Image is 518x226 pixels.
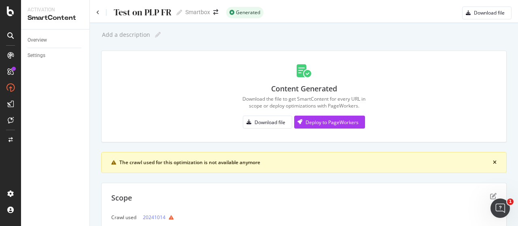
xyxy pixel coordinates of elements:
[111,193,132,203] div: Scope
[255,119,285,126] div: Download file
[28,51,45,60] div: Settings
[242,95,365,109] div: Download the file to get SmartContent for every URL in scope or deploy optimizations with PageWor...
[185,8,210,16] div: Smartbox
[155,32,161,38] i: Edit report name
[490,199,510,218] iframe: Intercom live chat
[176,10,182,15] i: Edit report name
[28,13,83,23] div: SmartContent
[111,214,136,221] div: Crawl used
[119,159,493,166] div: The crawl used for this optimization is not available anymore
[96,10,100,15] a: Click to go back
[213,9,218,15] div: arrow-right-arrow-left
[28,51,84,60] a: Settings
[462,6,512,19] button: Download file
[28,6,83,13] div: Activation
[101,32,150,38] div: Add a description
[294,116,365,129] button: Deploy to PageWorkers
[226,7,263,18] div: success label
[491,157,499,168] button: close banner
[243,116,292,129] button: Download file
[271,84,337,94] div: Content Generated
[101,152,507,173] div: warning banner
[306,119,359,126] div: Deploy to PageWorkers
[28,36,84,44] a: Overview
[143,213,166,222] a: 20241014
[490,193,497,199] div: edit
[113,7,172,17] div: Test on PLP FR
[28,36,47,44] div: Overview
[507,199,514,205] span: 1
[474,9,505,16] div: Download file
[236,10,260,15] span: Generated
